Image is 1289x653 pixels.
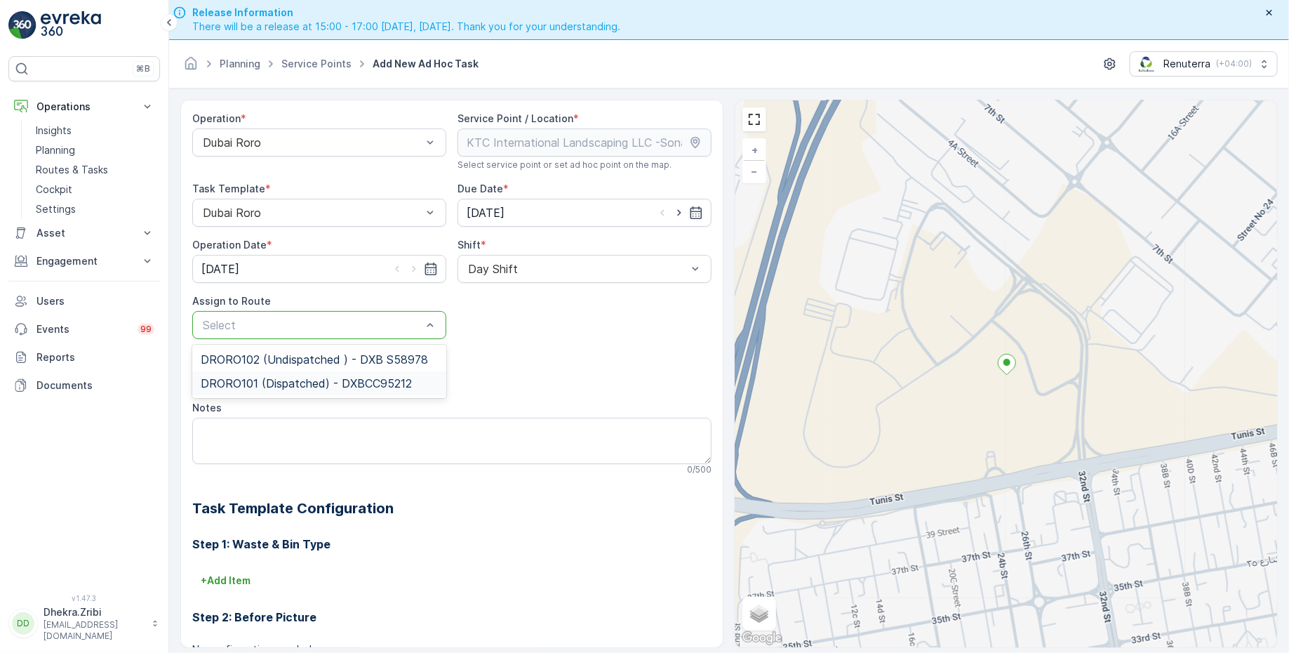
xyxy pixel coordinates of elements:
label: Service Point / Location [458,112,573,124]
a: View Fullscreen [744,109,765,130]
p: Select [203,317,422,334]
a: Service Points [281,58,352,70]
span: v 1.47.3 [8,594,160,602]
button: Asset [8,219,160,247]
a: Settings [30,199,160,219]
p: Settings [36,202,76,216]
div: DD [12,612,34,635]
label: Task Template [192,183,265,194]
a: Documents [8,371,160,400]
p: Routes & Tasks [36,163,108,177]
p: Events [36,322,129,336]
p: 99 [140,324,152,335]
span: Select service point or set ad hoc point on the map. [458,159,672,171]
button: +Add Item [192,569,259,592]
button: Engagement [8,247,160,275]
img: logo_light-DOdMpM7g.png [41,11,101,39]
span: − [752,165,759,177]
img: logo [8,11,36,39]
label: Assign to Route [192,295,271,307]
p: Dhekra.Zribi [44,605,145,619]
span: There will be a release at 15:00 - 17:00 [DATE], [DATE]. Thank you for your understanding. [192,20,620,34]
span: Release Information [192,6,620,20]
a: Events99 [8,315,160,343]
p: Operations [36,100,132,114]
p: Reports [36,350,154,364]
a: Planning [220,58,260,70]
a: Cockpit [30,180,160,199]
a: Insights [30,121,160,140]
label: Operation Date [192,239,267,251]
h2: Task Template Configuration [192,498,712,519]
button: Operations [8,93,160,121]
a: Reports [8,343,160,371]
p: ⌘B [136,63,150,74]
h3: Step 2: Before Picture [192,609,712,626]
p: Users [36,294,154,308]
label: Notes [192,402,222,414]
p: Asset [36,226,132,240]
input: KTC International Landscaping LLC -Sonapur [458,128,712,157]
a: Layers [744,598,775,629]
p: Engagement [36,254,132,268]
p: Planning [36,143,75,157]
button: DDDhekra.Zribi[EMAIL_ADDRESS][DOMAIN_NAME] [8,605,160,642]
p: [EMAIL_ADDRESS][DOMAIN_NAME] [44,619,145,642]
h3: Step 1: Waste & Bin Type [192,536,712,553]
a: Routes & Tasks [30,160,160,180]
label: Due Date [458,183,503,194]
input: dd/mm/yyyy [192,255,446,283]
input: dd/mm/yyyy [458,199,712,227]
a: Zoom In [744,140,765,161]
a: Zoom Out [744,161,765,182]
a: Open this area in Google Maps (opens a new window) [739,629,785,647]
img: Google [739,629,785,647]
a: Users [8,287,160,315]
span: DRORO102 (Undispatched ) - DXB S58978 [201,353,428,366]
span: + [752,144,758,156]
p: Documents [36,378,154,393]
button: Renuterra(+04:00) [1130,51,1278,77]
span: Add New Ad Hoc Task [370,57,481,71]
p: Cockpit [36,183,72,197]
span: DRORO101 (Dispatched) - DXBCC95212 [201,377,412,390]
p: 0 / 500 [687,464,712,475]
p: ( +04:00 ) [1216,58,1252,70]
p: + Add Item [201,574,251,588]
a: Homepage [183,61,199,73]
a: Planning [30,140,160,160]
label: Operation [192,112,241,124]
p: Insights [36,124,72,138]
label: Shift [458,239,481,251]
p: Renuterra [1163,57,1210,71]
img: Screenshot_2024-07-26_at_13.33.01.png [1136,56,1158,72]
